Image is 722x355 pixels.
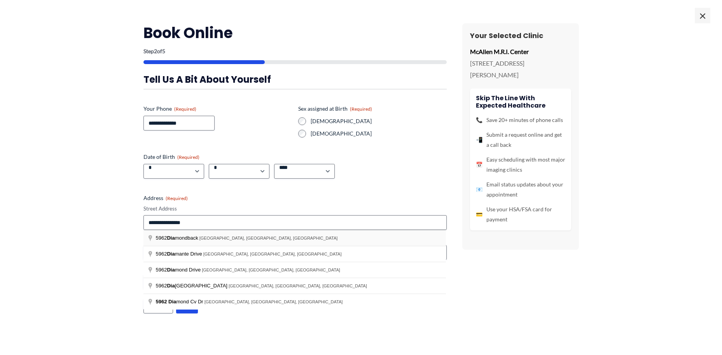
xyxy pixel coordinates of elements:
li: Easy scheduling with most major imaging clinics [476,155,565,175]
span: [GEOGRAPHIC_DATA], [GEOGRAPHIC_DATA], [GEOGRAPHIC_DATA] [229,284,367,288]
p: [STREET_ADDRESS][PERSON_NAME] [470,57,571,80]
legend: Address [143,194,188,202]
p: Step of [143,49,447,54]
span: Dia [167,267,175,273]
span: 📲 [476,135,482,145]
span: 💳 [476,209,482,219]
span: Dia [167,235,175,241]
li: Email status updates about your appointment [476,179,565,200]
p: McAllen M.R.I. Center [470,46,571,57]
span: (Required) [166,195,188,201]
span: 5962 mondback [156,235,199,241]
span: (Required) [350,106,372,112]
h2: Book Online [143,23,447,42]
span: [GEOGRAPHIC_DATA], [GEOGRAPHIC_DATA], [GEOGRAPHIC_DATA] [205,299,343,304]
li: Use your HSA/FSA card for payment [476,204,565,224]
span: (Required) [177,154,199,160]
span: 📞 [476,115,482,125]
span: Dia [167,251,175,257]
span: 2 [154,48,157,54]
span: 5962 mante Drive [156,251,203,257]
span: 📧 [476,184,482,195]
li: Submit a request online and get a call back [476,130,565,150]
span: 5962 Dia [156,299,177,305]
span: × [695,8,710,23]
label: [DEMOGRAPHIC_DATA] [311,117,447,125]
li: Save 20+ minutes of phone calls [476,115,565,125]
legend: Sex assigned at Birth [298,105,372,113]
label: Street Address [143,205,447,212]
h4: Skip the line with Expected Healthcare [476,94,565,109]
span: [GEOGRAPHIC_DATA], [GEOGRAPHIC_DATA], [GEOGRAPHIC_DATA] [203,252,342,256]
label: Your Phone [143,105,292,113]
span: 📅 [476,160,482,170]
span: 5962 mond Drive [156,267,202,273]
span: (Required) [174,106,196,112]
span: 5 [162,48,165,54]
span: [GEOGRAPHIC_DATA], [GEOGRAPHIC_DATA], [GEOGRAPHIC_DATA] [199,236,338,240]
h3: Tell us a bit about yourself [143,73,447,85]
span: [GEOGRAPHIC_DATA], [GEOGRAPHIC_DATA], [GEOGRAPHIC_DATA] [202,268,340,272]
h3: Your Selected Clinic [470,31,571,40]
span: Dia [167,283,175,289]
label: [DEMOGRAPHIC_DATA] [311,130,447,137]
legend: Date of Birth [143,153,199,161]
span: mond Cv Dr [156,299,205,305]
span: 5962 [GEOGRAPHIC_DATA] [156,283,229,289]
